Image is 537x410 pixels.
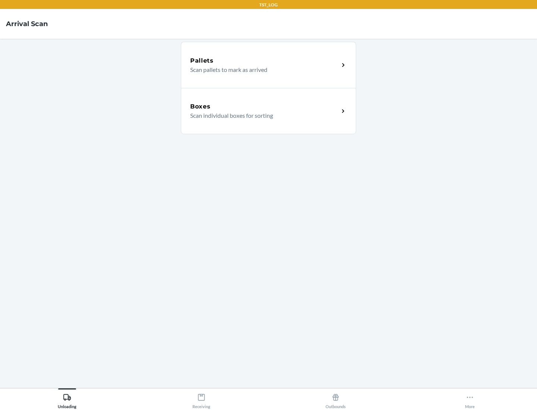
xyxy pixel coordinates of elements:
a: BoxesScan individual boxes for sorting [181,88,356,134]
p: Scan individual boxes for sorting [190,111,333,120]
h5: Boxes [190,102,211,111]
a: PalletsScan pallets to mark as arrived [181,42,356,88]
button: Receiving [134,388,268,409]
button: More [403,388,537,409]
p: Scan pallets to mark as arrived [190,65,333,74]
div: Receiving [192,390,210,409]
p: TST_LOG [259,1,278,8]
div: Outbounds [326,390,346,409]
div: More [465,390,475,409]
h5: Pallets [190,56,214,65]
button: Outbounds [268,388,403,409]
div: Unloading [58,390,76,409]
h4: Arrival Scan [6,19,48,29]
